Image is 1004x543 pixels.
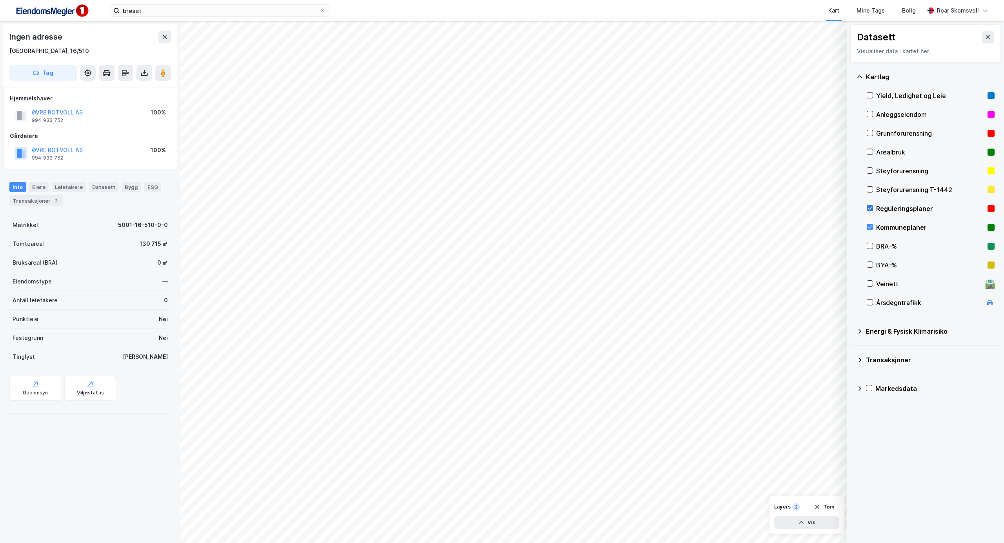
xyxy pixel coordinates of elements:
[159,333,168,343] div: Nei
[151,108,166,117] div: 100%
[157,258,168,267] div: 0 ㎡
[13,239,44,249] div: Tomteareal
[162,277,168,286] div: —
[857,47,994,56] div: Visualiser data i kartet her.
[13,333,43,343] div: Festegrunn
[140,239,168,249] div: 130 715 ㎡
[809,501,839,513] button: Tøm
[902,6,916,15] div: Bolig
[876,279,982,289] div: Veinett
[52,197,60,205] div: 2
[13,296,58,305] div: Antall leietakere
[876,185,984,194] div: Støyforurensning T-1442
[76,390,104,396] div: Miljøstatus
[876,298,982,307] div: Årsdøgntrafikk
[876,223,984,232] div: Kommuneplaner
[774,516,839,529] button: Vis
[144,182,161,192] div: ESG
[159,314,168,324] div: Nei
[9,195,63,206] div: Transaksjoner
[32,155,63,161] div: 994 933 752
[876,166,984,176] div: Støyforurensning
[792,503,800,511] div: 2
[29,182,49,192] div: Eiere
[876,204,984,213] div: Reguleringsplaner
[151,145,166,155] div: 100%
[828,6,839,15] div: Kart
[164,296,168,305] div: 0
[13,352,35,361] div: Tinglyst
[52,182,86,192] div: Leietakere
[857,6,885,15] div: Mine Tags
[9,31,64,43] div: Ingen adresse
[32,117,63,123] div: 994 933 752
[13,220,38,230] div: Matrikkel
[965,505,1004,543] iframe: Chat Widget
[9,46,89,56] div: [GEOGRAPHIC_DATA], 16/510
[13,314,38,324] div: Punktleie
[937,6,979,15] div: Roar Skomsvoll
[866,355,995,365] div: Transaksjoner
[866,327,995,336] div: Energi & Fysisk Klimarisiko
[13,258,58,267] div: Bruksareal (BRA)
[875,384,995,393] div: Markedsdata
[866,72,995,82] div: Kartlag
[23,390,48,396] div: Geoinnsyn
[13,277,52,286] div: Eiendomstype
[13,2,91,20] img: F4PB6Px+NJ5v8B7XTbfpPpyloAAAAASUVORK5CYII=
[10,131,171,141] div: Gårdeiere
[876,260,984,270] div: BYA–%
[985,279,995,289] div: 🛣️
[9,182,26,192] div: Info
[876,129,984,138] div: Grunnforurensning
[876,147,984,157] div: Arealbruk
[9,65,77,81] button: Tag
[876,242,984,251] div: BRA–%
[89,182,118,192] div: Datasett
[857,31,896,44] div: Datasett
[876,110,984,119] div: Anleggseiendom
[876,91,984,100] div: Yield, Ledighet og Leie
[774,504,791,510] div: Layers
[965,505,1004,543] div: Kontrollprogram for chat
[10,94,171,103] div: Hjemmelshaver
[118,220,168,230] div: 5001-16-510-0-0
[122,182,141,192] div: Bygg
[123,352,168,361] div: [PERSON_NAME]
[120,5,320,16] input: Søk på adresse, matrikkel, gårdeiere, leietakere eller personer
